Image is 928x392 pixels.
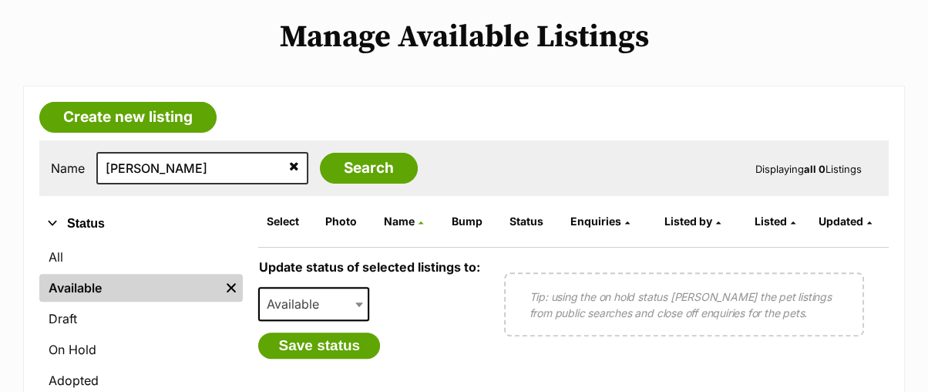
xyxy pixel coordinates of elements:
a: Name [384,215,423,228]
th: Select [260,209,318,234]
th: Bump [446,209,501,234]
span: Displaying Listings [755,163,862,175]
a: Available [39,274,220,302]
a: Listed by [664,215,721,228]
a: Listed [755,215,795,228]
a: Enquiries [570,215,630,228]
th: Status [503,209,563,234]
span: Updated [819,215,863,228]
a: Updated [819,215,872,228]
span: Listed by [664,215,712,228]
input: Search [320,153,418,184]
span: Listed [755,215,787,228]
label: Name [51,161,85,175]
strong: all 0 [804,163,825,175]
a: All [39,243,243,271]
p: Tip: using the on hold status [PERSON_NAME] the pet listings from public searches and close off e... [529,289,839,321]
a: Create new listing [39,102,217,133]
a: Draft [39,305,243,333]
span: Name [384,215,415,228]
label: Update status of selected listings to: [258,259,479,275]
a: Remove filter [220,274,243,302]
th: Photo [319,209,376,234]
span: translation missing: en.admin.listings.index.attributes.enquiries [570,215,621,228]
button: Status [39,214,243,234]
button: Save status [258,333,380,359]
a: On Hold [39,336,243,363]
span: Available [260,293,334,315]
span: Available [258,287,369,321]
